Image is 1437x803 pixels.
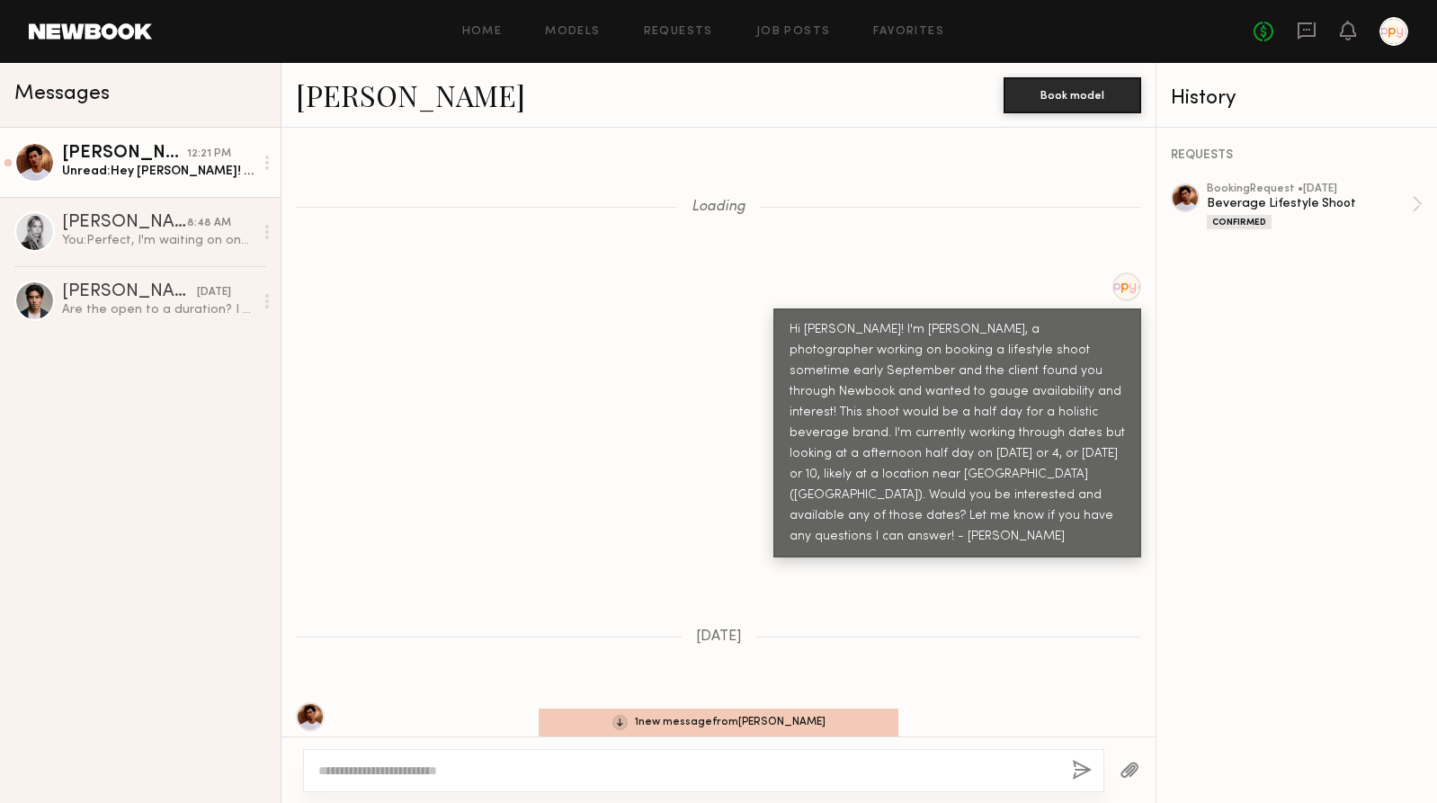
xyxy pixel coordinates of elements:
div: Beverage Lifestyle Shoot [1207,195,1412,212]
a: Home [462,26,503,38]
div: [PERSON_NAME] [62,145,187,163]
span: Loading [692,200,745,215]
a: bookingRequest •[DATE]Beverage Lifestyle ShootConfirmed [1207,183,1423,229]
div: booking Request • [DATE] [1207,183,1412,195]
a: Favorites [873,26,944,38]
a: Book model [1004,86,1141,102]
span: [DATE] [696,629,742,645]
span: Messages [14,84,110,104]
div: [PERSON_NAME] [62,214,187,232]
div: History [1171,88,1423,109]
a: Requests [644,26,713,38]
div: 1 new message from [PERSON_NAME] [539,709,898,736]
div: Are the open to a duration? I normally don’t do perpetuity [62,301,254,318]
div: 12:21 PM [187,146,231,163]
div: Confirmed [1207,215,1272,229]
a: Job Posts [756,26,831,38]
div: Hi [PERSON_NAME]! I'm [PERSON_NAME], a photographer working on booking a lifestyle shoot sometime... [790,320,1125,547]
div: You: Perfect, I'm waiting on one more response and if I get any confirmation that we can push it ... [62,232,254,249]
button: Book model [1004,77,1141,113]
div: REQUESTS [1171,149,1423,162]
div: 8:48 AM [187,215,231,232]
a: [PERSON_NAME] [296,76,525,114]
a: Models [545,26,600,38]
div: [PERSON_NAME] [62,283,197,301]
div: Unread: Hey [PERSON_NAME]! Apologies on the delay! 9/8 I’m on hold for another job, and 9/9 I’ll ... [62,163,254,180]
div: [DATE] [197,284,231,301]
